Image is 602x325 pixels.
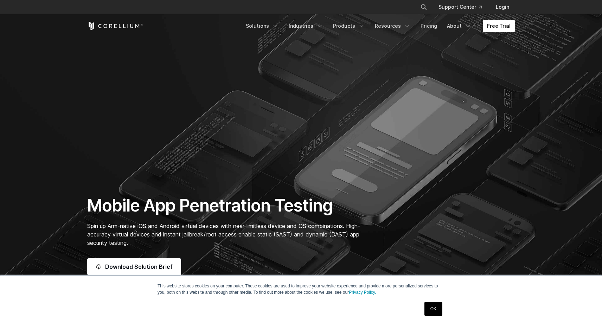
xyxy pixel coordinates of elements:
a: Solutions [242,20,283,32]
a: Login [490,1,515,13]
span: Spin up Arm-native iOS and Android virtual devices with near-limitless device and OS combinations... [87,222,360,246]
div: Navigation Menu [242,20,515,32]
div: Navigation Menu [412,1,515,13]
a: Support Center [433,1,487,13]
a: Download Solution Brief [87,258,181,275]
a: About [443,20,476,32]
a: Pricing [416,20,441,32]
a: Resources [371,20,415,32]
a: Corellium Home [87,22,143,30]
a: Privacy Policy. [349,290,376,295]
a: OK [424,302,442,316]
a: Industries [284,20,327,32]
a: Products [329,20,369,32]
button: Search [417,1,430,13]
span: Download Solution Brief [105,262,173,271]
a: Free Trial [483,20,515,32]
p: This website stores cookies on your computer. These cookies are used to improve your website expe... [158,283,444,295]
h1: Mobile App Penetration Testing [87,195,367,216]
